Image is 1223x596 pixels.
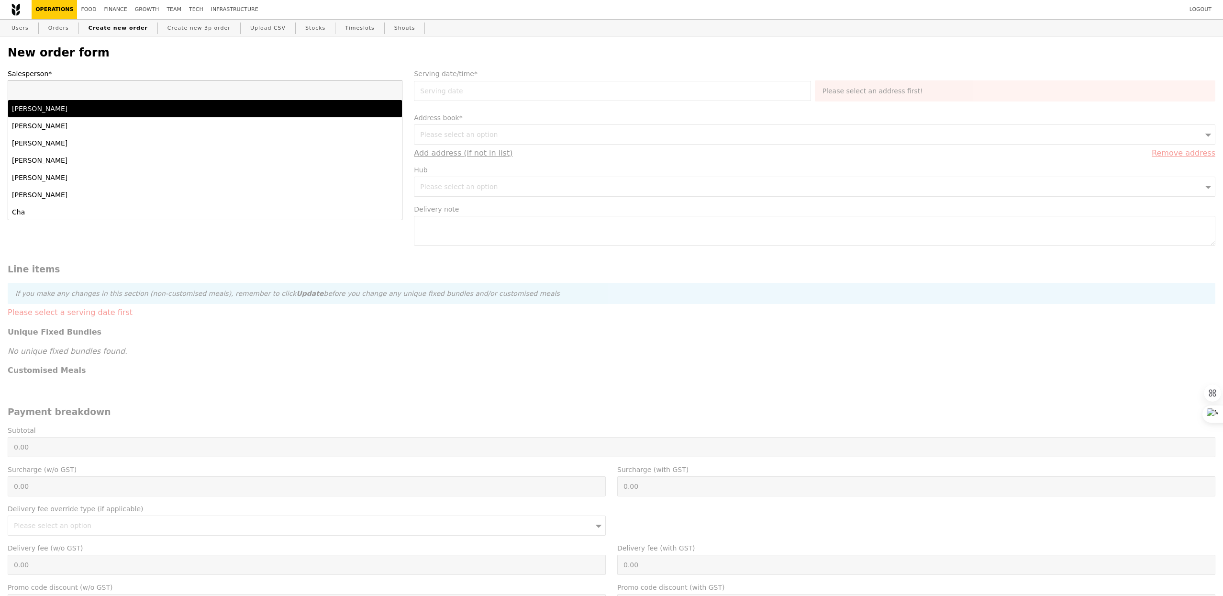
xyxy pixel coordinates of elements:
[12,190,301,200] div: [PERSON_NAME]
[44,20,73,37] a: Orders
[12,173,301,182] div: [PERSON_NAME]
[11,3,20,16] img: Grain logo
[301,20,329,37] a: Stocks
[8,69,402,79] label: Salesperson*
[164,20,234,37] a: Create new 3p order
[8,20,33,37] a: Users
[12,207,301,217] div: Cha
[12,156,301,165] div: [PERSON_NAME]
[341,20,378,37] a: Timeslots
[390,20,419,37] a: Shouts
[12,138,301,148] div: [PERSON_NAME]
[12,121,301,131] div: [PERSON_NAME]
[12,104,301,113] div: [PERSON_NAME]
[85,20,152,37] a: Create new order
[246,20,289,37] a: Upload CSV
[8,46,1215,59] h2: New order form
